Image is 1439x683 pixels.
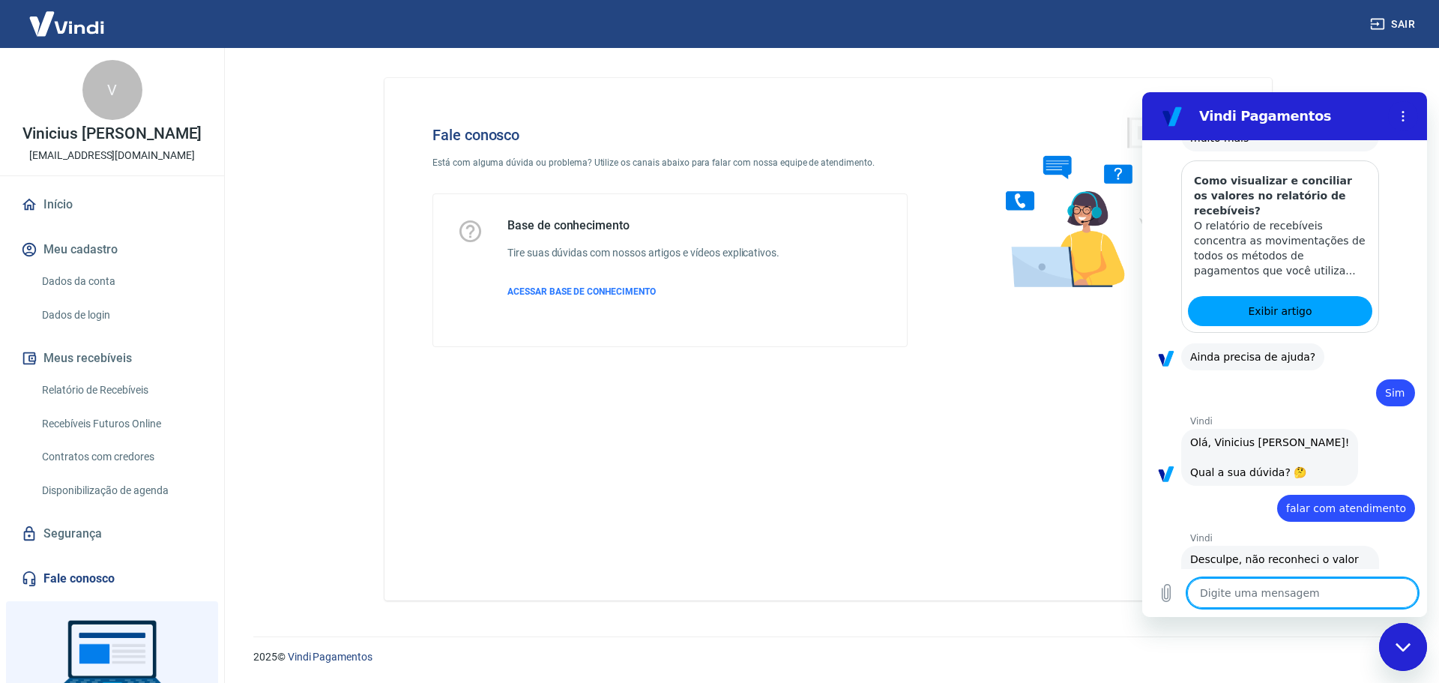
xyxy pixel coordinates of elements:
a: Vindi Pagamentos [288,651,372,663]
p: 2025 © [253,649,1403,665]
span: ACESSAR BASE DE CONHECIMENTO [507,286,656,297]
h4: Fale conosco [432,126,908,144]
button: Meu cadastro [18,233,206,266]
p: Está com alguma dúvida ou problema? Utilize os canais abaixo para falar com nossa equipe de atend... [432,156,908,169]
img: Vindi [18,1,115,46]
div: V [82,60,142,120]
button: Meus recebíveis [18,342,206,375]
a: Dados de login [36,300,206,331]
a: Recebíveis Futuros Online [36,409,206,439]
button: Sair [1367,10,1421,38]
a: ACESSAR BASE DE CONHECIMENTO [507,285,779,298]
h6: Tire suas dúvidas com nossos artigos e vídeos explicativos. [507,245,779,261]
img: Fale conosco [976,102,1204,302]
a: Fale conosco [18,562,206,595]
iframe: Janela de mensagens [1142,92,1427,617]
a: Contratos com credores [36,442,206,472]
iframe: Botão para abrir a janela de mensagens, conversa em andamento [1379,623,1427,671]
a: Dados da conta [36,266,206,297]
p: Vinicius [PERSON_NAME] [22,126,202,142]
a: Segurança [18,517,206,550]
a: Relatório de Recebíveis [36,375,206,406]
p: [EMAIL_ADDRESS][DOMAIN_NAME] [29,148,195,163]
a: Disponibilização de agenda [36,475,206,506]
h5: Base de conhecimento [507,218,779,233]
a: Início [18,188,206,221]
